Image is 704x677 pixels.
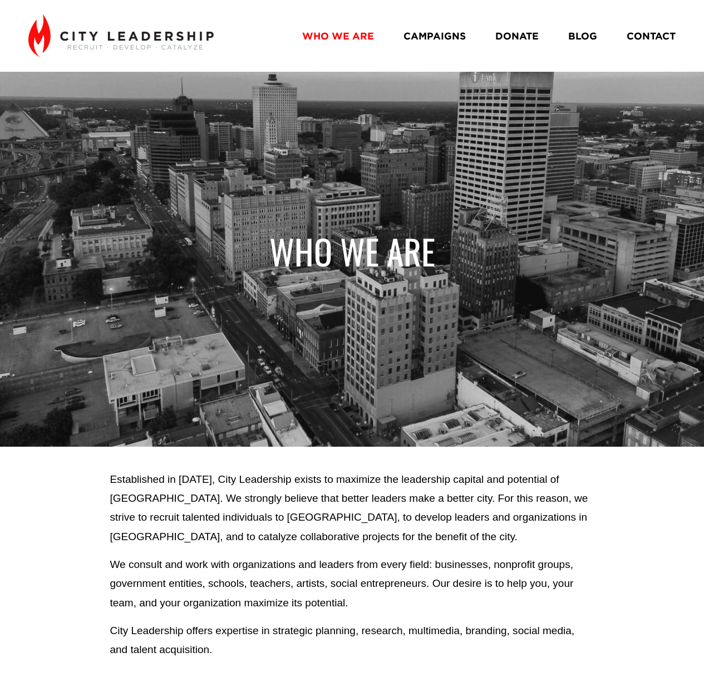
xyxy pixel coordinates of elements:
p: We consult and work with organizations and leaders from every field: businesses, nonprofit groups... [110,555,594,612]
img: City Leadership - Recruit. Develop. Catalyze. [28,14,214,57]
a: WHO WE ARE [302,26,374,46]
a: BLOG [568,26,597,46]
a: CAMPAIGNS [403,26,466,46]
a: CONTACT [627,26,676,46]
p: City Leadership offers expertise in strategic planning, research, multimedia, branding, social me... [110,621,594,660]
a: DONATE [495,26,539,46]
p: Established in [DATE], City Leadership exists to maximize the leadership capital and potential of... [110,470,594,546]
h1: WHO WE ARE [110,230,594,273]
